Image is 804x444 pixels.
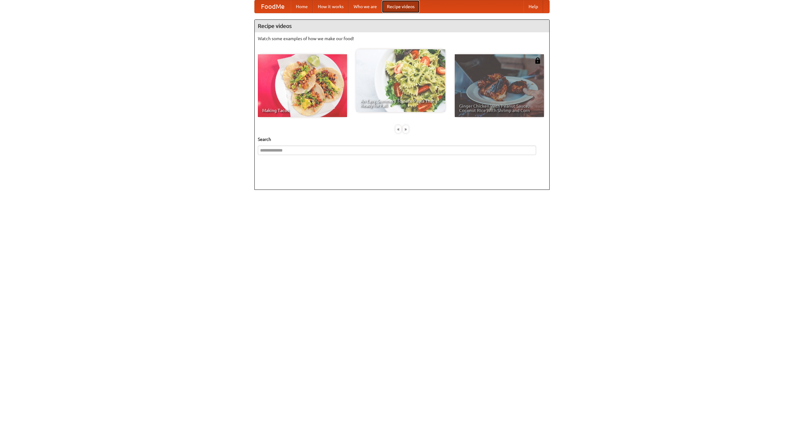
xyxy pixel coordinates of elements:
a: An Easy, Summery Tomato Pasta That's Ready for Fall [356,49,445,112]
a: How it works [313,0,349,13]
a: FoodMe [255,0,291,13]
a: Recipe videos [382,0,420,13]
img: 483408.png [535,57,541,64]
span: An Easy, Summery Tomato Pasta That's Ready for Fall [361,99,441,108]
a: Help [524,0,543,13]
div: « [395,125,401,133]
div: » [403,125,409,133]
h4: Recipe videos [255,20,549,32]
span: Making Tacos [262,108,343,113]
a: Who we are [349,0,382,13]
a: Home [291,0,313,13]
h5: Search [258,136,546,142]
p: Watch some examples of how we make our food! [258,35,546,42]
a: Making Tacos [258,54,347,117]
